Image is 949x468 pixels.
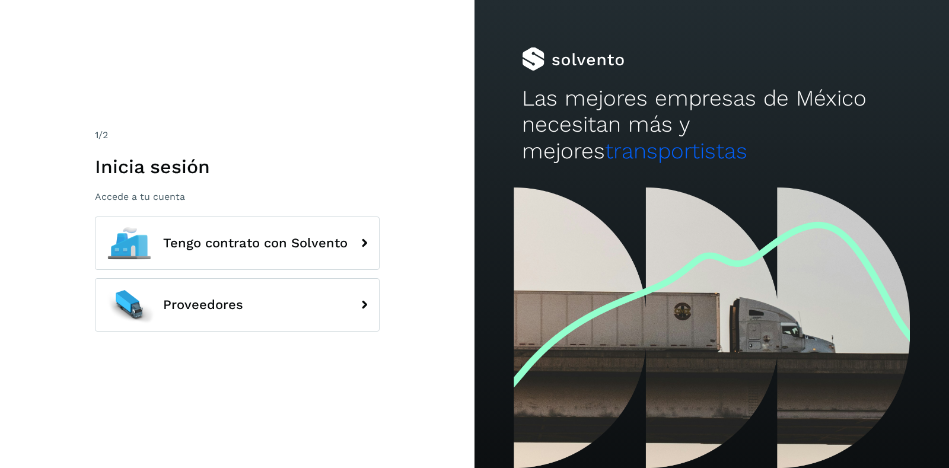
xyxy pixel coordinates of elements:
span: 1 [95,129,98,141]
button: Proveedores [95,278,380,332]
h2: Las mejores empresas de México necesitan más y mejores [522,85,902,164]
button: Tengo contrato con Solvento [95,217,380,270]
span: Proveedores [163,298,243,312]
span: transportistas [605,138,747,164]
p: Accede a tu cuenta [95,191,380,202]
div: /2 [95,128,380,142]
h1: Inicia sesión [95,155,380,178]
span: Tengo contrato con Solvento [163,236,348,250]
